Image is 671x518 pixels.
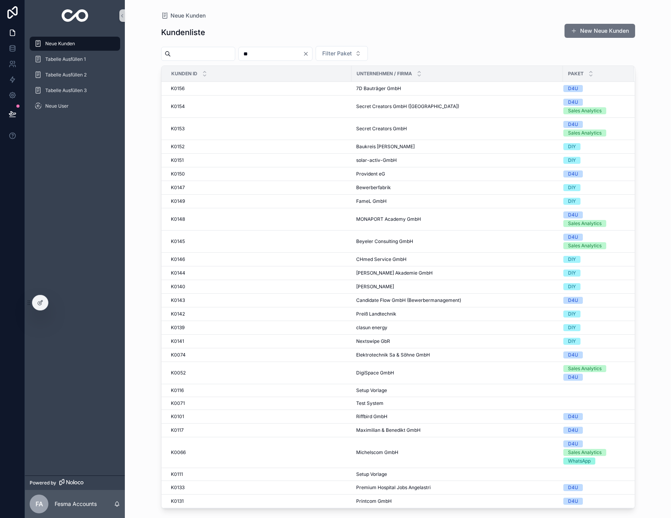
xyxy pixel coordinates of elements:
a: K0139 [171,325,347,331]
div: D4U [568,351,578,358]
p: Fesma Accounts [55,500,97,508]
span: K0101 [171,413,184,420]
a: K0150 [171,171,347,177]
a: Neue Kunden [30,37,120,51]
a: DIY [563,256,625,263]
a: DIY [563,157,625,164]
span: Michelscom GmbH [356,449,398,456]
span: K0144 [171,270,185,276]
a: Tabelle Ausfüllen 2 [30,68,120,82]
a: Baukreis [PERSON_NAME] [356,144,558,150]
a: DIY [563,184,625,191]
button: New Neue Kunden [564,24,635,38]
span: Kunden ID [171,71,197,77]
span: CHmed Service GmbH [356,256,407,263]
span: K0116 [171,387,184,394]
div: Sales Analytics [568,242,602,249]
span: K0147 [171,184,185,191]
a: D4U [563,413,625,420]
span: K0071 [171,400,185,406]
a: K0111 [171,471,347,477]
span: K0140 [171,284,185,290]
img: App logo [62,9,89,22]
span: Bewerberfabrik [356,184,391,191]
span: Riffbird GmbH [356,413,387,420]
a: D4USales AnalyticsWhatsApp [563,440,625,465]
span: K0150 [171,171,185,177]
a: K0147 [171,184,347,191]
span: Preiß Landtechnik [356,311,396,317]
div: D4U [568,297,578,304]
a: Powered by [25,475,125,490]
a: DIY [563,324,625,331]
a: K0131 [171,498,347,504]
span: [PERSON_NAME] [356,284,394,290]
div: D4U [568,121,578,128]
a: DIY [563,338,625,345]
span: K0133 [171,484,185,491]
span: Beyeler Consulting GmbH [356,238,413,245]
div: DIY [568,256,576,263]
div: D4U [568,440,578,447]
span: Tabelle Ausfüllen 2 [45,72,87,78]
span: K0139 [171,325,185,331]
span: Baukreis [PERSON_NAME] [356,144,415,150]
span: K0149 [171,198,185,204]
div: DIY [568,283,576,290]
a: DIY [563,270,625,277]
a: Tabelle Ausfüllen 3 [30,83,120,98]
a: DigiSpace GmbH [356,370,558,376]
a: Candidate Flow GmbH (Bewerbermanagement) [356,297,558,303]
div: D4U [568,427,578,434]
span: [PERSON_NAME] Akademie GmbH [356,270,433,276]
span: Filter Paket [322,50,352,57]
a: K0116 [171,387,347,394]
a: K0071 [171,400,347,406]
a: K0133 [171,484,347,491]
span: Candidate Flow GmbH (Bewerbermanagement) [356,297,461,303]
a: Secret Creators GmbH [356,126,558,132]
a: Michelscom GmbH [356,449,558,456]
span: Neue User [45,103,69,109]
span: K0131 [171,498,184,504]
a: Neue Kunden [161,12,206,20]
span: Test System [356,400,383,406]
div: Sales Analytics [568,449,602,456]
span: Setup Vorlage [356,387,387,394]
span: 7D Bauträger GmbH [356,85,401,92]
a: D4USales Analytics [563,234,625,249]
span: Printcom GmbH [356,498,392,504]
a: K0143 [171,297,347,303]
a: Setup Vorlage [356,387,558,394]
div: D4U [568,234,578,241]
a: K0140 [171,284,347,290]
a: K0148 [171,216,347,222]
a: Printcom GmbH [356,498,558,504]
a: K0074 [171,352,347,358]
span: K0052 [171,370,186,376]
a: D4U [563,170,625,177]
span: K0148 [171,216,185,222]
div: DIY [568,324,576,331]
span: K0143 [171,297,185,303]
a: Preiß Landtechnik [356,311,558,317]
a: Tabelle Ausfüllen 1 [30,52,120,66]
a: Sales AnalyticsD4U [563,365,625,381]
a: D4U [563,484,625,491]
span: Provident eG [356,171,385,177]
a: D4U [563,427,625,434]
a: K0101 [171,413,347,420]
div: DIY [568,198,576,205]
span: K0141 [171,338,184,344]
div: DIY [568,270,576,277]
span: K0154 [171,103,185,110]
a: K0146 [171,256,347,263]
div: Sales Analytics [568,220,602,227]
a: [PERSON_NAME] [356,284,558,290]
span: K0151 [171,157,184,163]
a: Nextswipe GbR [356,338,558,344]
span: K0146 [171,256,185,263]
a: D4U [563,297,625,304]
button: Clear [303,51,312,57]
